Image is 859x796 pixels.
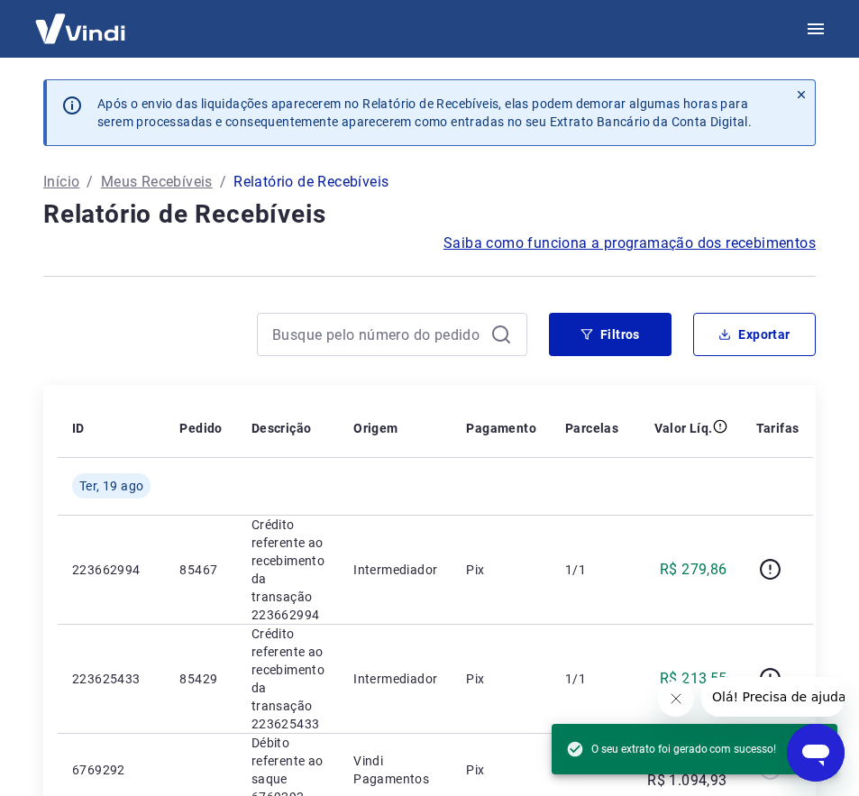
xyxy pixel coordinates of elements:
p: 223662994 [72,561,151,579]
span: Olá! Precisa de ajuda? [11,13,151,27]
a: Início [43,171,79,193]
p: Pix [466,761,536,779]
p: 223625433 [72,670,151,688]
p: Intermediador [353,561,437,579]
p: Origem [353,419,398,437]
iframe: Botão para abrir a janela de mensagens [787,724,845,782]
p: Intermediador [353,670,437,688]
p: Tarifas [756,419,800,437]
p: Crédito referente ao recebimento da transação 223625433 [251,625,324,733]
p: 1/1 [565,561,618,579]
p: 6769292 [72,761,151,779]
p: Pix [466,561,536,579]
p: Pix [466,670,536,688]
p: Vindi Pagamentos [353,752,437,788]
p: ID [72,419,85,437]
span: Ter, 19 ago [79,477,143,495]
p: Crédito referente ao recebimento da transação 223662994 [251,516,324,624]
button: Filtros [549,313,672,356]
img: Vindi [22,1,139,56]
a: Meus Recebíveis [101,171,213,193]
p: 1/1 [565,670,618,688]
p: Após o envio das liquidações aparecerem no Relatório de Recebíveis, elas podem demorar algumas ho... [97,95,773,131]
iframe: Mensagem da empresa [701,677,845,717]
p: Pedido [179,419,222,437]
p: Descrição [251,419,312,437]
a: Saiba como funciona a programação dos recebimentos [443,233,816,254]
p: / [220,171,226,193]
p: Pagamento [466,419,536,437]
p: R$ 279,86 [660,559,727,581]
p: R$ 213,55 [660,668,727,690]
button: Exportar [693,313,816,356]
p: Relatório de Recebíveis [233,171,388,193]
p: 85467 [179,561,222,579]
h4: Relatório de Recebíveis [43,197,816,233]
p: Valor Líq. [654,419,713,437]
span: O seu extrato foi gerado com sucesso! [566,740,776,758]
p: / [87,171,93,193]
iframe: Fechar mensagem [658,681,694,717]
p: Parcelas [565,419,618,437]
p: 85429 [179,670,222,688]
input: Busque pelo número do pedido [272,321,483,348]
